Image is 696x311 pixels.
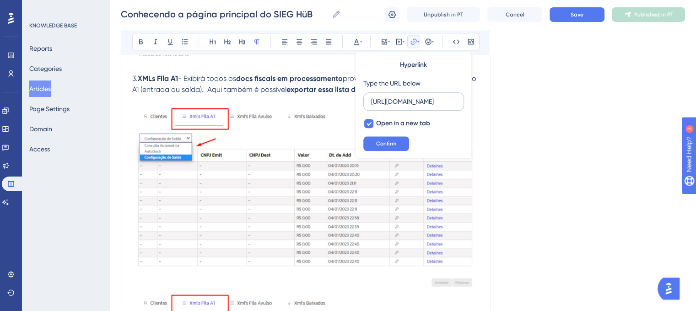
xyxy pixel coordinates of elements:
[29,60,62,77] button: Categories
[178,74,236,83] span: - Exibirá todos os
[376,140,396,147] span: Confirm
[363,136,409,151] button: Confirm
[22,2,57,13] span: Need Help?
[612,7,685,22] button: Published in PT
[550,7,604,22] button: Save
[286,85,427,94] strong: exportar essa lista de documentos na fila
[121,8,328,21] input: Article Name
[236,74,343,83] strong: docs fiscais em processamento
[29,80,51,97] button: Articles
[658,275,685,302] iframe: UserGuiding AI Assistant Launcher
[634,11,673,18] span: Published in PT
[29,141,50,157] button: Access
[132,74,138,83] span: 3.
[376,118,430,129] span: Open in a new tab
[371,97,456,107] input: Type the value
[363,78,421,89] div: Type the URL below
[64,5,66,12] div: 3
[571,11,583,18] span: Save
[29,121,52,137] button: Domain
[400,59,427,70] span: Hyperlink
[487,7,542,22] button: Cancel
[424,11,463,18] span: Unpublish in PT
[506,11,524,18] span: Cancel
[407,7,480,22] button: Unpublish in PT
[29,101,70,117] button: Page Settings
[138,74,178,83] strong: XMLs Fila A1
[29,40,52,57] button: Reports
[29,22,77,29] div: KNOWLEDGE BASE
